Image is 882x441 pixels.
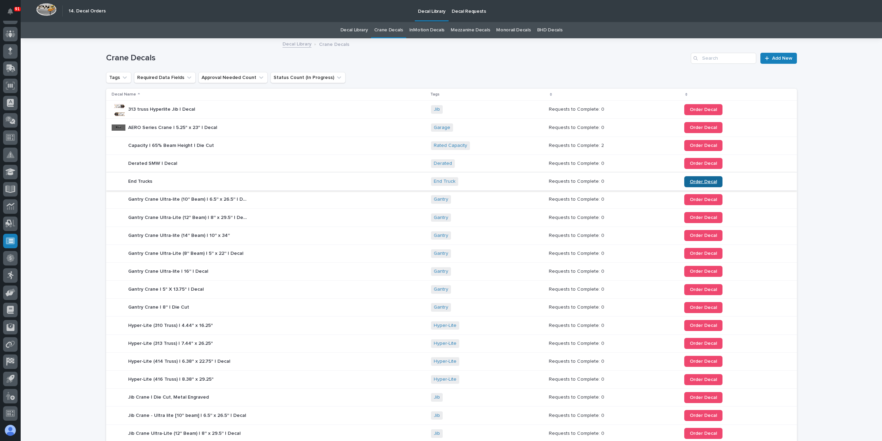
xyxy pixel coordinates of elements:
[106,371,797,389] tr: Hyper-Lite (416 Truss) | 8.38" x 29.25"Hyper-Lite (416 Truss) | 8.38" x 29.25" Hyper-Lite Request...
[684,428,722,439] a: Order Decal
[549,141,605,149] p: Requests to Complete: 2
[128,357,232,364] p: Hyper-Lite (414 Truss) | 6.38" x 22.75" | Decal
[430,91,440,98] p: Tags
[549,393,606,400] p: Requests to Complete: 0
[106,53,688,63] h1: Crane Decals
[434,323,457,329] a: Hyper-Lite
[690,323,717,328] span: Order Decal
[549,375,606,382] p: Requests to Complete: 0
[549,303,606,310] p: Requests to Complete: 0
[106,299,797,317] tr: Gantry Crane | 8'' | Die CutGantry Crane | 8'' | Die Cut Gantry Requests to Complete: 0Requests t...
[434,251,448,257] a: Gantry
[684,356,722,367] a: Order Decal
[106,172,797,190] tr: End TrucksEnd Trucks End Truck Requests to Complete: 0Requests to Complete: 0 Order Decal
[549,231,606,239] p: Requests to Complete: 0
[549,339,606,347] p: Requests to Complete: 0
[106,389,797,407] tr: Jib Crane | Die Cut, Metal EngravedJib Crane | Die Cut, Metal Engraved Jib Requests to Complete: ...
[128,411,247,419] p: Jib Crane - Ultra lite [10'' beam] | 6.5'' x 26.5'' | Decal
[434,179,455,184] a: End Truck
[9,8,18,19] div: Notifications91
[3,4,18,19] button: Notifications
[128,375,215,382] p: Hyper-Lite (416 Truss) | 8.38" x 29.25"
[434,233,448,239] a: Gantry
[690,269,717,274] span: Order Decal
[434,143,467,149] a: Rated Capacity
[128,285,205,292] p: Gantry Crane | 5" X 13.75" | Decal
[690,305,717,310] span: Order Decal
[112,91,136,98] p: Decal Name
[434,359,457,364] a: Hyper-Lite
[690,125,717,130] span: Order Decal
[690,359,717,364] span: Order Decal
[690,107,717,112] span: Order Decal
[549,357,606,364] p: Requests to Complete: 0
[374,22,403,38] a: Crane Decals
[434,269,448,274] a: Gantry
[772,56,792,61] span: Add New
[690,287,717,292] span: Order Decal
[690,251,717,256] span: Order Decal
[106,227,797,244] tr: Gantry Crane Ultra-lite (14'' Beam) | 10'' x 34''Gantry Crane Ultra-lite (14'' Beam) | 10'' x 34'...
[434,161,452,167] a: Derated
[549,213,606,221] p: Requests to Complete: 0
[106,407,797,424] tr: Jib Crane - Ultra lite [10'' beam] | 6.5'' x 26.5'' | DecalJib Crane - Ultra lite [10'' beam] | 6...
[690,179,717,184] span: Order Decal
[106,352,797,370] tr: Hyper-Lite (414 Truss) | 6.38" x 22.75" | DecalHyper-Lite (414 Truss) | 6.38" x 22.75" | Decal Hy...
[270,72,346,83] button: Status Count (In Progress)
[106,72,131,83] button: Tags
[283,40,311,48] a: Decal Library
[106,334,797,352] tr: Hyper-Lite (313 Truss) | 7.44" x 26.25"Hyper-Lite (313 Truss) | 7.44" x 26.25" Hyper-Lite Request...
[684,392,722,403] a: Order Decal
[691,53,756,64] div: Search
[549,159,606,167] p: Requests to Complete: 0
[690,197,717,202] span: Order Decal
[549,411,606,419] p: Requests to Complete: 0
[549,249,606,257] p: Requests to Complete: 0
[134,72,196,83] button: Required Data Fields
[128,141,215,149] p: Capacity | 65% Beam Height | Die Cut
[69,8,106,14] h2: 14. Decal Orders
[128,393,210,400] p: Jib Crane | Die Cut, Metal Engraved
[684,194,722,205] a: Order Decal
[496,22,531,38] a: Monorail Decals
[549,195,606,202] p: Requests to Complete: 0
[128,177,154,184] p: End Trucks
[36,3,57,16] img: Workspace Logo
[549,321,606,329] p: Requests to Complete: 0
[434,341,457,347] a: Hyper-Lite
[434,431,440,437] a: Jib
[690,395,717,400] span: Order Decal
[684,284,722,295] a: Order Decal
[434,377,457,382] a: Hyper-Lite
[684,104,722,115] a: Order Decal
[684,230,722,241] a: Order Decal
[690,161,717,166] span: Order Decal
[434,287,448,292] a: Gantry
[128,321,214,329] p: Hyper-Lite (310 Truss) | 4.44" x 16.25"
[106,244,797,262] tr: Gantry Crane Ultra-Lite (8'' Beam) | 5'' x 22'' | DecalGantry Crane Ultra-Lite (8'' Beam) | 5'' x...
[549,267,606,274] p: Requests to Complete: 0
[106,209,797,227] tr: Gantry Crane Ultra-Lite (12'' Beam) | 8'' x 29.5'' | DecalGantry Crane Ultra-Lite (12'' Beam) | 8...
[537,22,563,38] a: BHD Decals
[340,22,368,38] a: Decal Library
[684,338,722,349] a: Order Decal
[684,248,722,259] a: Order Decal
[690,377,717,382] span: Order Decal
[106,317,797,334] tr: Hyper-Lite (310 Truss) | 4.44" x 16.25"Hyper-Lite (310 Truss) | 4.44" x 16.25" Hyper-Lite Request...
[434,125,450,131] a: Garage
[690,413,717,418] span: Order Decal
[106,101,797,119] tr: 313 truss Hyperlite Jib | Decal313 truss Hyperlite Jib | Decal Jib Requests to Complete: 0Request...
[451,22,490,38] a: Mezzanine Decals
[3,423,18,438] button: users-avatar
[106,119,797,137] tr: AERO Series Crane | 5.25" x 23" | DecalAERO Series Crane | 5.25" x 23" | Decal Garage Requests to...
[106,137,797,154] tr: Capacity | 65% Beam Height | Die CutCapacity | 65% Beam Height | Die Cut Rated Capacity Requests ...
[549,105,606,112] p: Requests to Complete: 0
[434,107,440,112] a: Jib
[549,123,606,131] p: Requests to Complete: 0
[106,281,797,299] tr: Gantry Crane | 5" X 13.75" | DecalGantry Crane | 5" X 13.75" | Decal Gantry Requests to Complete:...
[684,122,722,133] a: Order Decal
[690,143,717,148] span: Order Decal
[128,213,250,221] p: Gantry Crane Ultra-Lite (12'' Beam) | 8'' x 29.5'' | Decal
[128,159,178,167] p: Derated SMW | Decal
[684,176,722,187] a: Order Decal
